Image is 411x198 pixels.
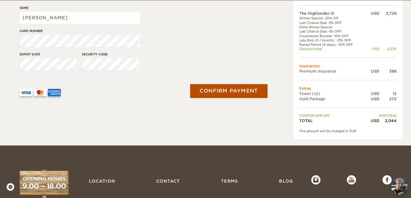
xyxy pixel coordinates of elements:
label: Name [20,6,140,10]
div: USD [365,96,379,101]
td: Winter Special -20% Off [299,16,365,20]
td: Last Chance Deal -5% OFF [299,29,365,34]
button: Confirm payment [190,84,268,98]
td: Insurances [299,63,397,69]
div: USD [365,91,379,96]
td: Gold Package [299,96,365,101]
td: Countdown Booster -10% OFF [299,34,365,38]
div: The amount will be charged in EUR [299,129,397,133]
a: Terms [218,175,241,187]
div: 2,044 [379,118,397,123]
td: Extra Winter Special [299,25,365,29]
td: Late Bird (0-1 month): -15% OFF [299,38,365,42]
td: TOTAL [299,118,365,123]
a: Blog [276,175,296,187]
td: Towel (x2) [299,91,365,96]
div: USD [365,47,379,51]
a: Location [86,175,118,187]
img: VISA [20,89,33,96]
div: 3,729 [379,11,397,16]
img: AMEX [48,89,61,96]
td: The Highlander III [299,11,365,16]
button: chat-button [391,178,408,195]
a: Contact [153,175,183,187]
td: Premium Insurance [299,69,365,74]
label: Card number [20,29,140,33]
td: Extras [299,86,397,91]
img: Freyja at Cozy Campers [391,178,408,195]
td: Discount total [299,47,365,51]
label: Security code [82,52,139,57]
div: 366 [379,69,397,74]
td: Coupon applied [299,113,365,118]
td: WINTER25 [365,113,397,118]
div: USD [365,118,379,123]
a: Cookie settings [6,183,19,191]
div: USD [365,69,379,74]
div: 12 [379,91,397,96]
div: 272 [379,96,397,101]
td: Last Chance Deal -5% OFF [299,21,365,25]
label: Expiry date [20,52,77,57]
div: -2,335 [379,47,397,51]
td: Rental Period (8 days): -10% OFF [299,42,365,47]
img: mastercard [34,89,47,96]
div: USD [365,11,379,16]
